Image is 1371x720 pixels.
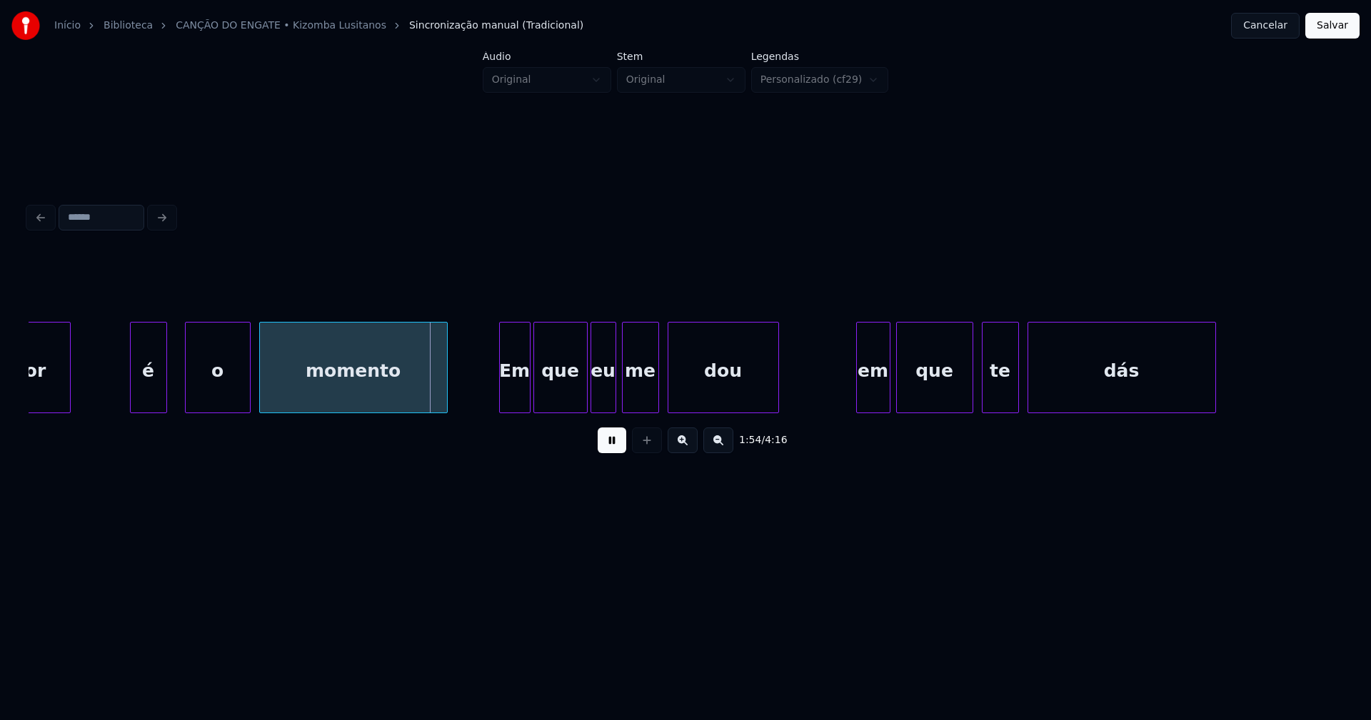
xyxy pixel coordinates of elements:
nav: breadcrumb [54,19,583,33]
div: / [739,433,773,447]
span: Sincronização manual (Tradicional) [409,19,583,33]
span: 4:16 [765,433,787,447]
a: CANÇÃO DO ENGATE • Kizomba Lusitanos [176,19,386,33]
label: Áudio [483,51,611,61]
a: Início [54,19,81,33]
button: Salvar [1305,13,1360,39]
label: Legendas [751,51,889,61]
label: Stem [617,51,745,61]
span: 1:54 [739,433,761,447]
a: Biblioteca [104,19,153,33]
img: youka [11,11,40,40]
button: Cancelar [1231,13,1300,39]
